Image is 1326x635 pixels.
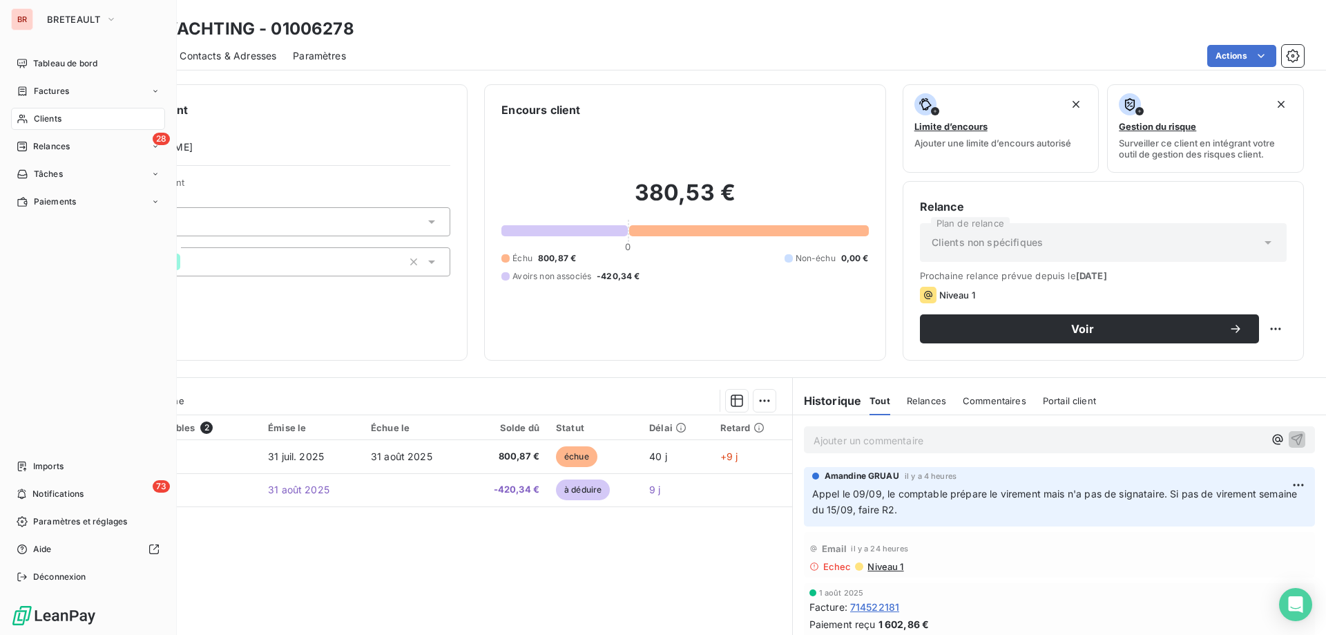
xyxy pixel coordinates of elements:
span: Non-échu [796,252,836,265]
span: -420,34 € [474,483,539,497]
span: Échu [512,252,532,265]
span: 1 août 2025 [819,589,864,597]
span: Paramètres et réglages [33,515,127,528]
span: Facture : [809,600,847,614]
span: Paiements [34,196,76,208]
span: 2 [200,421,213,434]
span: Contacts & Adresses [180,49,276,63]
span: 31 juil. 2025 [268,451,324,462]
span: 800,87 € [538,252,576,265]
div: Émise le [268,422,354,433]
input: Ajouter une valeur [180,256,191,268]
span: Paramètres [293,49,346,63]
span: Imports [33,460,64,473]
span: 28 [153,133,170,145]
span: BRETEAULT [47,14,100,25]
span: Aide [33,543,52,556]
span: Appel le 09/09, le comptable prépare le virement mais n'a pas de signataire. Si pas de virement s... [812,488,1300,515]
span: il y a 4 heures [905,472,957,480]
span: Déconnexion [33,571,86,583]
span: -420,34 € [597,270,640,283]
a: Aide [11,538,165,560]
button: Actions [1207,45,1276,67]
h6: Historique [793,392,862,409]
span: Avoirs non associés [512,270,591,283]
span: Voir [936,323,1229,334]
span: 0 [625,241,631,252]
span: Email [822,543,847,554]
span: 31 août 2025 [268,484,329,495]
h6: Informations client [84,102,450,118]
span: 714522181 [850,600,899,614]
span: Amandine GRUAU [825,470,899,482]
h6: Relance [920,198,1287,215]
span: 40 j [649,451,667,462]
span: Portail client [1043,395,1096,406]
span: 9 j [649,484,660,495]
h2: 380,53 € [501,179,868,220]
h6: Encours client [501,102,580,118]
span: Limite d’encours [914,121,988,132]
span: Propriétés Client [111,177,450,196]
div: Pièces comptables [109,421,251,434]
span: Echec [823,561,852,572]
span: 31 août 2025 [371,451,432,462]
div: Open Intercom Messenger [1279,588,1312,621]
button: Limite d’encoursAjouter une limite d’encours autorisé [903,84,1099,173]
div: Solde dû [474,422,539,433]
span: +9 j [720,451,738,462]
span: Tâches [34,168,63,180]
span: Clients [34,113,61,125]
h3: SNIP YACHTING - 01006278 [122,17,354,41]
button: Voir [920,314,1259,343]
span: Niveau 1 [939,290,975,301]
span: Ajouter une limite d’encours autorisé [914,138,1071,149]
span: Paiement reçu [809,617,876,632]
span: Tableau de bord [33,57,97,70]
div: Échue le [371,422,457,433]
span: échue [556,446,597,467]
img: Logo LeanPay [11,605,97,627]
span: 73 [153,480,170,493]
div: Retard [720,422,784,433]
span: 1 602,86 € [878,617,930,632]
span: Gestion du risque [1119,121,1196,132]
span: Factures [34,85,69,97]
span: Surveiller ce client en intégrant votre outil de gestion des risques client. [1119,138,1292,160]
span: Commentaires [963,395,1026,406]
span: Prochaine relance prévue depuis le [920,270,1287,281]
div: BR [11,8,33,30]
span: Tout [869,395,890,406]
div: Délai [649,422,704,433]
span: 800,87 € [474,450,539,464]
span: Relances [907,395,946,406]
span: [DATE] [1076,270,1107,281]
span: Relances [33,140,70,153]
span: Niveau 1 [866,561,903,572]
div: Statut [556,422,633,433]
span: Clients non spécifiques [932,236,1043,249]
span: Notifications [32,488,84,500]
button: Gestion du risqueSurveiller ce client en intégrant votre outil de gestion des risques client. [1107,84,1304,173]
span: à déduire [556,480,610,500]
span: 0,00 € [841,252,869,265]
span: il y a 24 heures [851,544,907,553]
